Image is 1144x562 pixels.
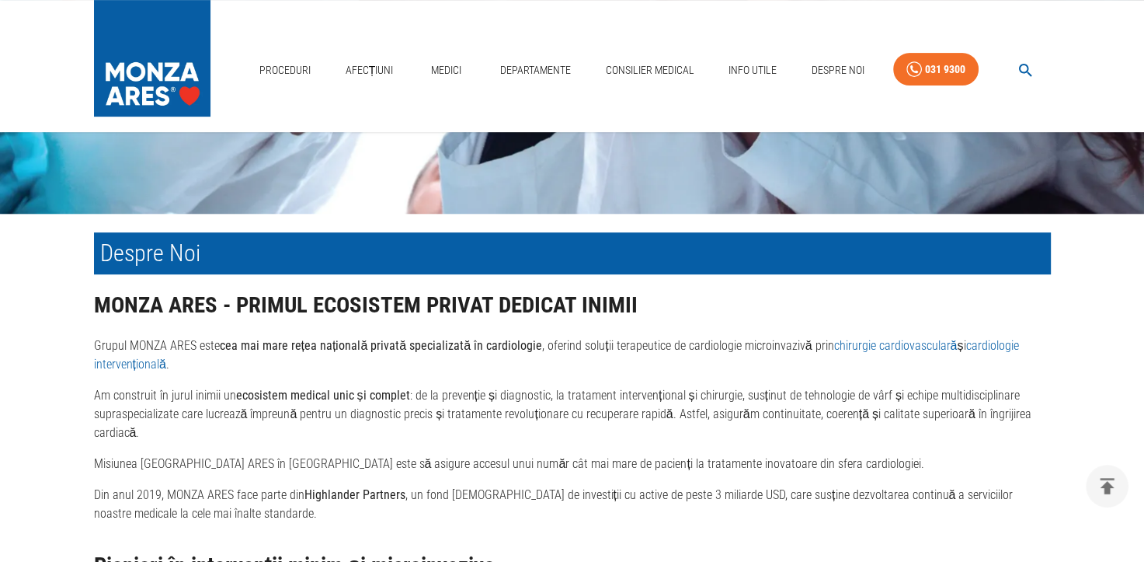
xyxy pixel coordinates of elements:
strong: Highlander Partners [304,487,405,502]
p: Grupul MONZA ARES este , oferind soluții terapeutice de cardiologie microinvazivă prin și . [94,337,1051,374]
a: 031 9300 [893,53,979,86]
a: Info Utile [722,54,783,86]
div: 031 9300 [925,60,965,79]
a: Afecțiuni [339,54,400,86]
a: cardiologie intervențională [94,338,1019,372]
a: Departamente [494,54,577,86]
strong: ecosistem medical unic și complet [236,388,410,403]
p: Misiunea [GEOGRAPHIC_DATA] ARES în [GEOGRAPHIC_DATA] este să asigure accesul unui număr cât mai m... [94,455,1051,473]
p: Am construit în jurul inimii un : de la prevenție și diagnostic, la tratament intervențional și c... [94,386,1051,442]
a: chirurgie cardiovasculară [833,338,957,353]
h1: Despre Noi [94,232,1051,274]
h2: MONZA ARES - PRIMUL ECOSISTEM PRIVAT DEDICAT INIMII [94,293,1051,318]
button: delete [1086,465,1128,508]
a: Proceduri [253,54,317,86]
a: Medici [422,54,471,86]
a: Despre Noi [805,54,871,86]
strong: cea mai mare rețea națională privată specializată în cardiologie [220,338,543,353]
a: Consilier Medical [599,54,700,86]
p: Din anul 2019, MONZA ARES face parte din , un fond [DEMOGRAPHIC_DATA] de investiții cu active de ... [94,486,1051,523]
